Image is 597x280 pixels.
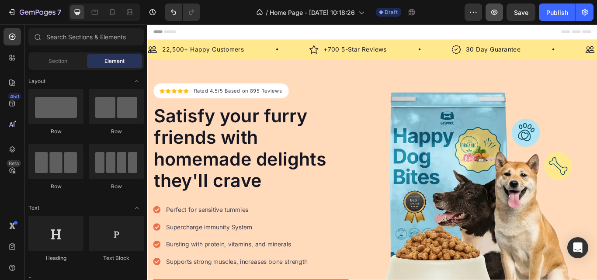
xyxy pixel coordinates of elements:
[165,3,200,21] div: Undo/Redo
[28,128,83,135] div: Row
[49,57,67,65] span: Section
[546,8,568,17] div: Publish
[22,211,187,221] p: Perfect for sensitive tummies
[385,8,398,16] span: Draft
[89,128,144,135] div: Row
[89,183,144,190] div: Row
[28,254,83,262] div: Heading
[104,57,125,65] span: Element
[28,28,144,45] input: Search Sections & Elements
[266,8,268,17] span: /
[3,3,65,21] button: 7
[57,7,61,17] p: 7
[130,201,144,215] span: Toggle open
[511,24,521,35] img: gempages_432750572815254551-eadfcdf8-0c28-40e6-9c37-440b21e86fba.svg
[507,3,535,21] button: Save
[514,9,528,16] span: Save
[22,231,187,242] p: Supercharge immunity System
[8,93,21,100] div: 450
[28,77,45,85] span: Layout
[54,73,157,82] p: Rated 4.5/5 Based on 895 Reviews
[539,3,576,21] button: Publish
[270,8,355,17] span: Home Page - [DATE] 10:18:26
[28,183,83,190] div: Row
[7,94,234,195] p: Satisfy your furry friends with homemade delights they'll crave
[22,251,187,262] p: Bursting with protein, vitamins, and minerals
[7,160,21,167] div: Beta
[567,237,588,258] div: Open Intercom Messenger
[147,24,597,280] iframe: Design area
[28,204,39,212] span: Text
[89,254,144,262] div: Text Block
[130,74,144,88] span: Toggle open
